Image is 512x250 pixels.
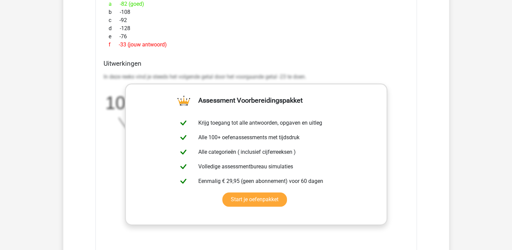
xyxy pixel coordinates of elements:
[109,24,120,33] span: d
[104,33,409,41] div: -76
[222,192,287,207] a: Start je oefenpakket
[104,41,409,49] div: -33 (jouw antwoord)
[104,8,409,16] div: -108
[109,41,119,49] span: f
[104,73,409,81] p: In deze reeks vind je steeds het volgende getal door het voorgaande getal -23 te doen.
[104,60,409,67] h4: Uitwerkingen
[104,16,409,24] div: -92
[109,33,119,41] span: e
[109,8,120,16] span: b
[109,16,119,24] span: c
[105,93,125,113] tspan: 10
[104,24,409,33] div: -128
